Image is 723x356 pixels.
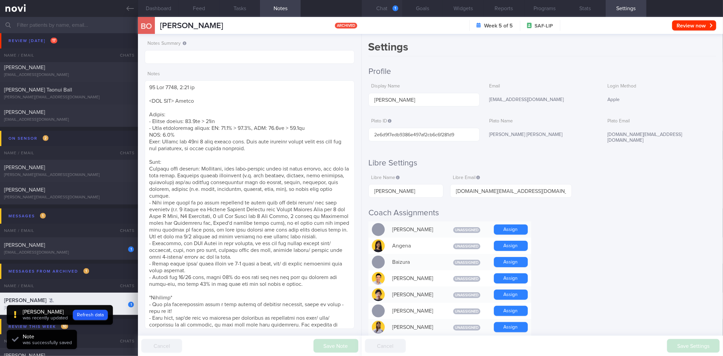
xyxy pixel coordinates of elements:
div: 1 [128,302,134,308]
label: Email [489,83,595,90]
span: Libre Name [371,175,400,180]
div: Messages from Archived [7,267,91,276]
div: [EMAIL_ADDRESS][DOMAIN_NAME] [4,250,134,255]
h2: Libre Settings [368,158,716,168]
label: Login Method [607,83,714,90]
button: Assign [494,257,528,267]
div: [PERSON_NAME][EMAIL_ADDRESS][DOMAIN_NAME] [4,195,134,200]
div: Chats [111,334,138,348]
div: [PERSON_NAME] [PERSON_NAME] [486,128,598,142]
button: Assign [494,322,528,332]
div: [EMAIL_ADDRESS][DOMAIN_NAME] [4,305,134,311]
strong: Week 5 of 5 [484,22,513,29]
span: [PERSON_NAME] [4,298,46,303]
h2: Profile [368,66,716,77]
div: [PERSON_NAME] [389,304,443,318]
span: [PERSON_NAME] [4,42,45,48]
label: Plato Email [607,118,714,124]
div: Chats [111,146,138,160]
div: Chats [111,279,138,293]
span: Unassigned [453,276,480,282]
div: Apple [605,93,716,107]
label: Plato Name [489,118,595,124]
button: Assign [494,306,528,316]
span: [PERSON_NAME] [4,165,45,170]
span: Unassigned [453,243,480,249]
div: [PERSON_NAME] [389,320,443,334]
label: Notes [147,71,352,77]
div: Chats [111,224,138,237]
div: 1 [393,5,398,11]
div: [PERSON_NAME] [389,223,443,236]
div: Baizura [389,255,443,269]
div: [EMAIL_ADDRESS][DOMAIN_NAME] [486,93,598,107]
label: Display Name [371,83,477,90]
span: Plato ID [371,119,391,123]
h2: Coach Assignments [368,208,716,218]
span: archived [335,23,357,28]
div: Angena [389,239,443,253]
span: Unassigned [453,260,480,265]
span: 1 [40,213,46,219]
div: [EMAIL_ADDRESS][DOMAIN_NAME] [4,73,134,78]
span: 2 [43,135,48,141]
div: [EMAIL_ADDRESS][DOMAIN_NAME] [4,50,134,55]
span: [PERSON_NAME] Taonui Ball [4,87,72,93]
label: Notes Summary [147,41,352,47]
div: [PERSON_NAME] [23,309,68,315]
div: BO [134,13,159,39]
button: Review now [672,20,716,31]
span: Unassigned [453,227,480,233]
span: [PERSON_NAME] [4,242,45,248]
div: [PERSON_NAME][EMAIL_ADDRESS][DOMAIN_NAME] [4,173,134,178]
div: [PERSON_NAME][EMAIL_ADDRESS][DOMAIN_NAME] [4,95,134,100]
span: [PERSON_NAME] [4,110,45,115]
span: was recently updated [23,316,68,320]
span: Unassigned [453,292,480,298]
span: 1 [83,268,89,274]
div: [PERSON_NAME] [389,288,443,301]
button: Refresh data [73,310,108,320]
button: Assign [494,224,528,235]
span: [PERSON_NAME] [4,187,45,193]
span: [PERSON_NAME] [160,22,223,30]
div: [PERSON_NAME] [389,272,443,285]
button: Assign [494,290,528,300]
button: Assign [494,273,528,283]
span: Unassigned [453,325,480,331]
span: [PERSON_NAME] [4,65,45,70]
div: Note [23,333,72,340]
div: 1 [128,246,134,252]
span: Unassigned [453,309,480,314]
div: Messages [7,212,47,221]
div: [EMAIL_ADDRESS][DOMAIN_NAME] [4,117,134,122]
h1: Settings [368,41,716,56]
span: SAF-LIP [535,23,553,29]
div: [DOMAIN_NAME][EMAIL_ADDRESS][DOMAIN_NAME] [605,128,716,148]
span: was successfully saved [23,340,72,345]
span: Libre Email [453,175,480,180]
button: Assign [494,241,528,251]
div: On sensor [7,134,50,143]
